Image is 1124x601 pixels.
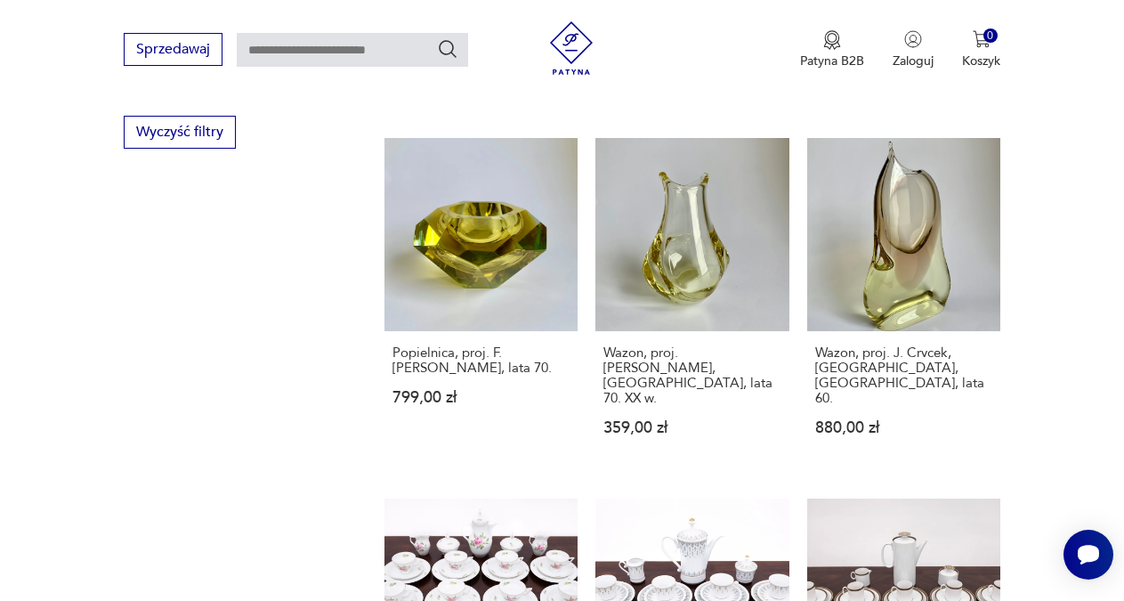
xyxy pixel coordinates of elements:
[384,138,578,470] a: Popielnica, proj. F. Poli, Murano, lata 70.Popielnica, proj. F. [PERSON_NAME], lata 70.799,00 zł
[800,53,864,69] p: Patyna B2B
[962,30,1000,69] button: 0Koszyk
[815,345,992,406] h3: Wazon, proj. J. Crvcek, [GEOGRAPHIC_DATA], [GEOGRAPHIC_DATA], lata 60.
[983,28,999,44] div: 0
[815,420,992,435] p: 880,00 zł
[807,138,1000,470] a: Wazon, proj. J. Crvcek, Zelezny Brod, Czechosłowacja, lata 60.Wazon, proj. J. Crvcek, [GEOGRAPHIC...
[124,33,222,66] button: Sprzedawaj
[800,30,864,69] button: Patyna B2B
[437,38,458,60] button: Szukaj
[1063,530,1113,580] iframe: Smartsupp widget button
[124,116,236,149] button: Wyczyść filtry
[603,420,780,435] p: 359,00 zł
[392,345,570,376] h3: Popielnica, proj. F. [PERSON_NAME], lata 70.
[545,21,598,75] img: Patyna - sklep z meblami i dekoracjami vintage
[392,390,570,405] p: 799,00 zł
[823,30,841,50] img: Ikona medalu
[893,53,934,69] p: Zaloguj
[603,345,780,406] h3: Wazon, proj. [PERSON_NAME], [GEOGRAPHIC_DATA], lata 70. XX w.
[595,138,788,470] a: Wazon, proj. M. Klinger, Zelezny Brod, lata 70. XX w.Wazon, proj. [PERSON_NAME], [GEOGRAPHIC_DATA...
[973,30,991,48] img: Ikona koszyka
[124,45,222,57] a: Sprzedawaj
[962,53,1000,69] p: Koszyk
[800,30,864,69] a: Ikona medaluPatyna B2B
[893,30,934,69] button: Zaloguj
[904,30,922,48] img: Ikonka użytkownika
